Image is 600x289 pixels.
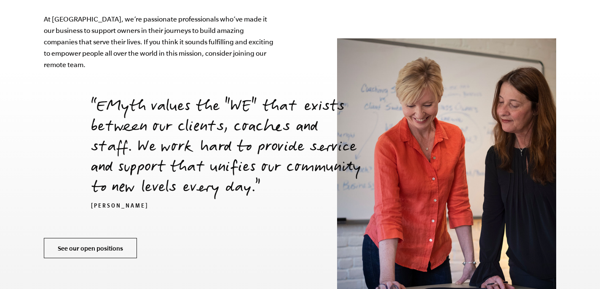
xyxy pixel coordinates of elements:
[91,97,361,199] p: EMyth values the "WE" that exists between our clients, coaches and staff. We work hard to provide...
[558,248,600,289] iframe: Chat Widget
[44,14,274,70] p: At [GEOGRAPHIC_DATA], we’re passionate professionals who’ve made it our business to support owner...
[44,238,137,258] a: See our open positions
[91,203,148,210] cite: [PERSON_NAME]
